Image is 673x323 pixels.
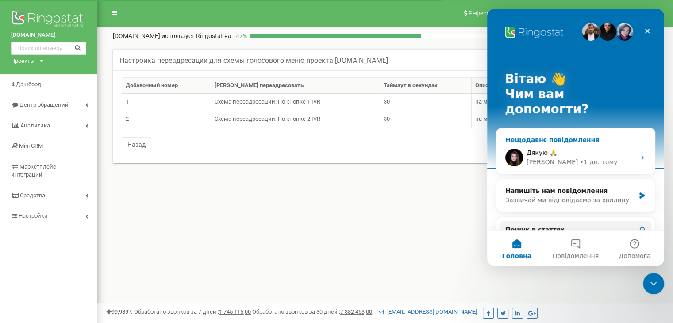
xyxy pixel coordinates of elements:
[119,57,388,65] h5: Настройка переадресации для схемы голосового меню проекта [DOMAIN_NAME]
[20,122,50,129] span: Аналитика
[122,137,151,152] button: Назад
[487,9,664,266] iframe: Intercom live chat
[643,273,664,294] iframe: Intercom live chat
[11,42,86,55] input: Поиск по номеру
[378,308,477,315] a: [EMAIL_ADDRESS][DOMAIN_NAME]
[472,111,607,128] td: на менеджера [PERSON_NAME]
[19,142,43,149] span: Mini CRM
[11,31,86,39] a: [DOMAIN_NAME]
[380,111,472,128] td: 30
[16,81,41,88] span: Дашборд
[19,212,48,219] span: Настройки
[122,93,211,111] td: 1
[11,57,35,65] div: Проекты
[162,32,231,39] span: использует Ringostat на
[211,93,380,111] td: Схема переадресации: По кнопке 1 IVR
[211,111,380,128] td: Схема переадресации: По кнопке 2 IVR
[122,111,211,128] td: 2
[340,308,372,315] u: 7 382 453,00
[19,101,69,108] span: Центр обращений
[106,308,133,315] span: 99,989%
[472,78,607,94] th: Описание
[11,163,56,178] span: Маркетплейс интеграций
[472,93,607,111] td: на менеджера [PERSON_NAME]
[211,78,380,94] th: [PERSON_NAME] переадресовать
[380,93,472,111] td: 30
[134,308,251,315] span: Обработано звонков за 7 дней :
[11,9,86,31] img: Ringostat logo
[380,78,472,94] th: Таймаут в секундах
[20,192,45,199] span: Средства
[122,78,211,94] th: Добавочный номер
[231,31,250,40] p: 47 %
[113,31,231,40] p: [DOMAIN_NAME]
[252,308,372,315] span: Обработано звонков за 30 дней :
[219,308,251,315] u: 1 745 115,00
[469,10,542,17] span: Реферальная программа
